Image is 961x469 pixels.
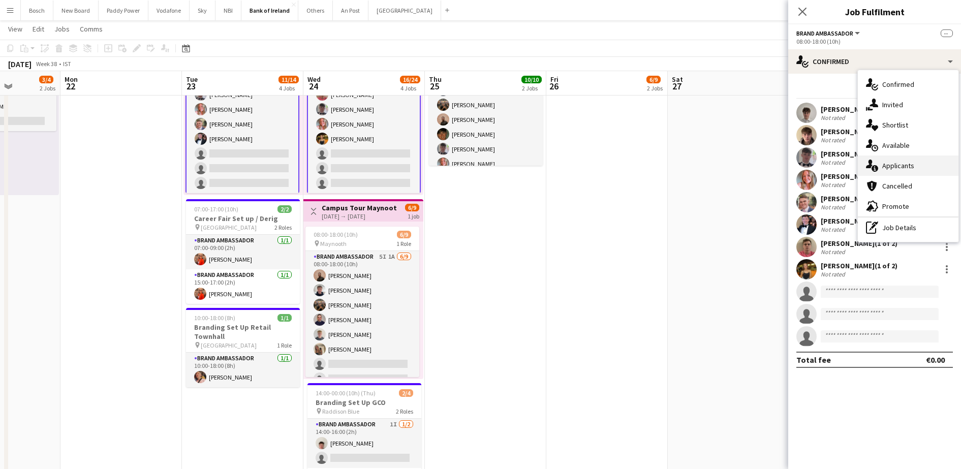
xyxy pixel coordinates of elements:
span: 26 [549,80,559,92]
div: 4 Jobs [400,84,420,92]
div: Not rated [821,181,847,189]
span: [GEOGRAPHIC_DATA] [201,341,257,349]
span: 2/2 [277,205,292,213]
span: 23 [184,80,198,92]
div: €0.00 [926,355,945,365]
span: Mon [65,75,78,84]
app-card-role: Brand Ambassador1/115:00-17:00 (2h)[PERSON_NAME] [186,269,300,304]
span: Applicants [882,161,914,170]
div: [PERSON_NAME] (1 of 2) [821,194,897,203]
span: Fri [550,75,559,84]
span: Confirmed [882,80,914,89]
app-card-role: Brand Ambassador1/107:00-09:00 (2h)[PERSON_NAME] [186,235,300,269]
h3: Career Fair Set up / Derig [186,214,300,223]
button: Sky [190,1,215,20]
span: Invited [882,100,903,109]
span: 6/9 [405,204,419,211]
span: Maynooth [320,240,347,247]
div: Not rated [821,203,847,211]
h3: Branding Set Up Retail Townhall [186,323,300,341]
h3: Campus Tour Maynooth [322,203,397,212]
span: 08:00-18:00 (10h) [314,231,358,238]
span: 1 Role [277,341,292,349]
div: [PERSON_NAME] [821,149,875,159]
div: 4 Jobs [279,84,298,92]
button: Bosch [21,1,53,20]
span: 24 [306,80,321,92]
span: 1 Role [396,240,411,247]
app-job-card: 08:00-18:00 (10h)6/9 TUD1 RoleBrand Ambassador7I6/908:00-18:00 (10h)[PERSON_NAME][PERSON_NAME][PE... [185,43,299,193]
span: 27 [670,80,683,92]
div: [PERSON_NAME] [821,172,875,181]
span: 6/9 [646,76,661,83]
button: Paddy Power [99,1,148,20]
app-card-role: Brand Ambassador8/808:00-20:00 (12h)[PERSON_NAME][PERSON_NAME][PERSON_NAME][PERSON_NAME][PERSON_N... [429,51,543,189]
div: 10:00-18:00 (8h)1/1Branding Set Up Retail Townhall [GEOGRAPHIC_DATA]1 RoleBrand Ambassador1/110:0... [186,308,300,387]
span: 11/14 [278,76,299,83]
span: Comms [80,24,103,34]
app-card-role: Brand Ambassador5I1A6/908:00-18:00 (10h)[PERSON_NAME][PERSON_NAME][PERSON_NAME][PERSON_NAME][PERS... [305,251,419,403]
div: [PERSON_NAME] (1 of 2) [821,216,897,226]
div: IST [63,60,71,68]
span: Brand Ambassador [796,29,853,37]
span: Cancelled [882,181,912,191]
div: Not rated [821,270,847,278]
span: Wed [307,75,321,84]
div: 2 Jobs [647,84,663,92]
span: Promote [882,202,909,211]
div: 08:00-18:00 (10h) [796,38,953,45]
div: 2 Jobs [40,84,55,92]
div: 2 Jobs [522,84,541,92]
button: NBI [215,1,241,20]
div: [PERSON_NAME] [821,105,875,114]
button: An Post [333,1,368,20]
button: Brand Ambassador [796,29,861,37]
div: [PERSON_NAME] [821,127,875,136]
button: New Board [53,1,99,20]
div: Total fee [796,355,831,365]
span: Edit [33,24,44,34]
span: 10:00-18:00 (8h) [194,314,235,322]
div: Not rated [821,136,847,144]
div: Not rated [821,226,847,233]
span: 22 [63,80,78,92]
div: Confirmed [788,49,961,74]
div: 1 job [408,211,419,220]
app-job-card: 08:00-18:00 (10h)6/9 TUD1 RoleBrand Ambassador7I6/908:00-18:00 (10h)[PERSON_NAME][PERSON_NAME][PE... [307,43,421,193]
span: Tue [186,75,198,84]
div: Job Details [858,217,958,238]
span: 10/10 [521,76,542,83]
span: 14:00-00:00 (10h) (Thu) [316,389,376,397]
div: Not rated [821,159,847,166]
h3: Job Fulfilment [788,5,961,18]
div: [PERSON_NAME] (1 of 2) [821,261,897,270]
span: -- [941,29,953,37]
div: [PERSON_NAME] (1 of 2) [821,239,897,248]
a: Edit [28,22,48,36]
div: [DATE] → [DATE] [322,212,397,220]
app-job-card: 08:00-18:00 (10h)6/9 Maynooth1 RoleBrand Ambassador5I1A6/908:00-18:00 (10h)[PERSON_NAME][PERSON_N... [305,227,419,377]
button: [GEOGRAPHIC_DATA] [368,1,441,20]
span: 6/9 [397,231,411,238]
span: 16/24 [400,76,420,83]
div: [DATE] [8,59,32,69]
button: Vodafone [148,1,190,20]
div: Not rated [821,248,847,256]
h3: Branding Set Up GCO [307,398,421,407]
app-card-role: Brand Ambassador1I1/214:00-16:00 (2h)[PERSON_NAME] [307,419,421,468]
span: Sat [672,75,683,84]
span: Available [882,141,910,150]
span: 3/4 [39,76,53,83]
a: View [4,22,26,36]
app-job-card: 07:00-17:00 (10h)2/2Career Fair Set up / Derig [GEOGRAPHIC_DATA]2 RolesBrand Ambassador1/107:00-0... [186,199,300,304]
span: 2 Roles [274,224,292,231]
span: View [8,24,22,34]
button: Bank of Ireland [241,1,298,20]
div: Not rated [821,114,847,121]
span: [GEOGRAPHIC_DATA] [201,224,257,231]
span: Week 38 [34,60,59,68]
span: Thu [429,75,442,84]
